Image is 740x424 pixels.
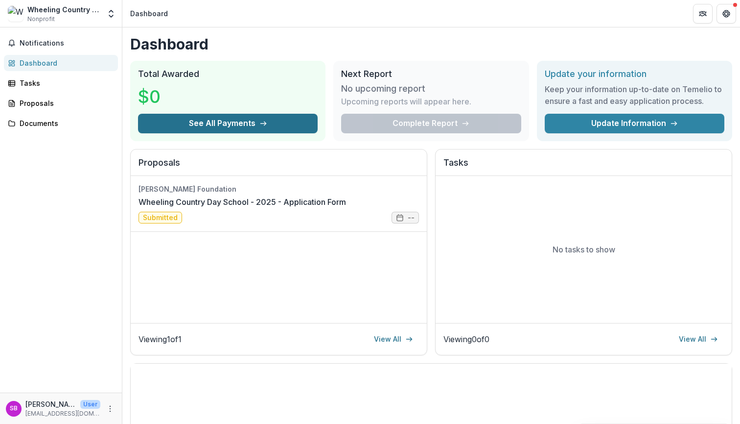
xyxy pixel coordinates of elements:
span: Nonprofit [27,15,55,24]
div: Dashboard [20,58,110,68]
p: [EMAIL_ADDRESS][DOMAIN_NAME] [25,409,100,418]
a: Proposals [4,95,118,111]
p: Viewing 0 of 0 [443,333,489,345]
a: Wheeling Country Day School - 2025 - Application Form [139,196,346,208]
button: Get Help [717,4,736,24]
button: Partners [693,4,713,24]
div: Proposals [20,98,110,108]
a: Documents [4,115,118,131]
div: Tasks [20,78,110,88]
h3: $0 [138,83,211,110]
p: Viewing 1 of 1 [139,333,182,345]
p: User [80,400,100,409]
a: Dashboard [4,55,118,71]
div: Sydney Burkle [10,405,18,412]
button: Open entity switcher [104,4,118,24]
div: Wheeling Country Day School [27,4,100,15]
a: View All [673,331,724,347]
button: See All Payments [138,114,318,133]
h2: Next Report [341,69,521,79]
span: Notifications [20,39,114,48]
img: Wheeling Country Day School [8,6,23,22]
a: Tasks [4,75,118,91]
h2: Total Awarded [138,69,318,79]
h2: Proposals [139,157,419,176]
a: Update Information [545,114,724,133]
button: More [104,403,116,415]
h1: Dashboard [130,35,732,53]
nav: breadcrumb [126,6,172,21]
a: View All [368,331,419,347]
h3: No upcoming report [341,83,425,94]
h3: Keep your information up-to-date on Temelio to ensure a fast and easy application process. [545,83,724,107]
p: No tasks to show [553,244,615,255]
div: Documents [20,118,110,128]
p: [PERSON_NAME] [25,399,76,409]
button: Notifications [4,35,118,51]
p: Upcoming reports will appear here. [341,96,471,107]
div: Dashboard [130,8,168,19]
h2: Tasks [443,157,724,176]
h2: Update your information [545,69,724,79]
